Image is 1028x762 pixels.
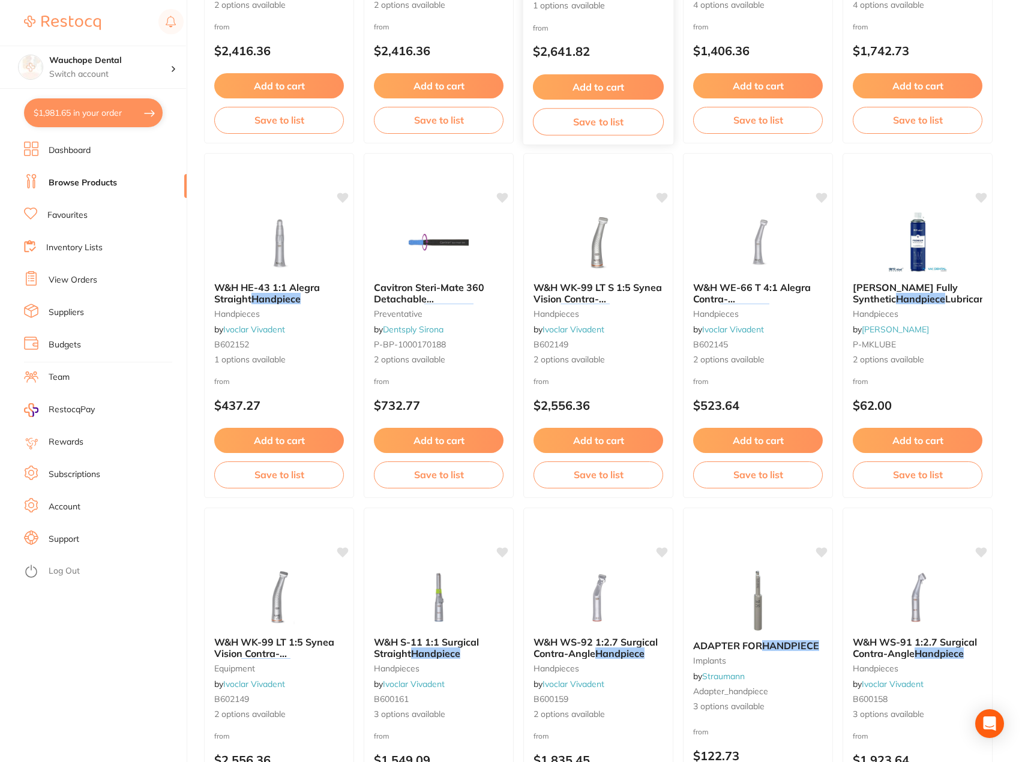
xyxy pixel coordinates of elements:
[853,22,868,31] span: from
[853,107,982,133] button: Save to list
[853,679,924,689] span: by
[374,44,503,58] p: $2,416.36
[693,324,764,335] span: by
[214,664,344,673] small: equipment
[214,324,285,335] span: by
[693,282,823,304] b: W&H WE-66 T 4:1 Alegra Contra-Angle Handpiece Without Light 18mm
[49,469,100,481] a: Subscriptions
[214,694,249,704] span: B602149
[534,694,568,704] span: B600159
[49,533,79,545] a: Support
[534,709,663,721] span: 2 options available
[693,727,709,736] span: from
[719,212,797,272] img: W&H WE-66 T 4:1 Alegra Contra-Angle Handpiece Without Light 18mm
[49,145,91,157] a: Dashboard
[374,461,503,488] button: Save to list
[374,339,446,350] span: P-BP-1000170188
[945,293,989,305] span: Lubricant
[853,377,868,386] span: from
[693,281,811,316] span: W&H WE-66 T 4:1 Alegra Contra-Angle
[214,428,344,453] button: Add to cart
[693,22,709,31] span: from
[214,398,344,412] p: $437.27
[240,567,318,627] img: W&H WK-99 LT 1:5 Synea Vision Contra-Angle Handpiece
[853,44,982,58] p: $1,742.73
[853,309,982,319] small: handpieces
[374,377,389,386] span: from
[374,107,503,133] button: Save to list
[533,108,664,135] button: Save to list
[896,293,945,305] em: Handpiece
[853,282,982,304] b: MK-dent Fully Synthetic Handpiece Lubricant
[374,637,503,659] b: W&H S-11 1:1 Surgical Straight Handpiece
[214,636,334,670] span: W&H WK-99 LT 1:5 Synea Vision Contra-Angle
[534,281,662,316] span: W&H WK-99 LT S 1:5 Synea Vision Contra-Angle
[214,22,230,31] span: from
[762,640,819,652] em: HANDPIECE
[24,403,95,417] a: RestocqPay
[533,23,549,32] span: from
[719,571,797,631] img: ADAPTER FOR HANDPIECE
[693,428,823,453] button: Add to cart
[49,274,97,286] a: View Orders
[693,309,823,319] small: handpieces
[693,701,823,713] span: 3 options available
[853,281,958,304] span: [PERSON_NAME] Fully Synthetic
[702,671,745,682] a: Straumann
[534,339,568,350] span: B602149
[214,637,344,659] b: W&H WK-99 LT 1:5 Synea Vision Contra-Angle Handpiece
[374,281,484,316] span: Cavitron Steri-Mate 360 Detachable Sterilizable
[214,709,344,721] span: 2 options available
[24,403,38,417] img: RestocqPay
[251,293,301,305] em: Handpiece
[853,637,982,659] b: W&H WS-91 1:2.7 Surgical Contra-Angle Handpiece
[49,501,80,513] a: Account
[49,307,84,319] a: Suppliers
[879,212,957,272] img: MK-dent Fully Synthetic Handpiece Lubricant
[853,339,896,350] span: P-MKLUBE
[49,177,117,189] a: Browse Products
[374,309,503,319] small: preventative
[543,324,604,335] a: Ivoclar Vivadent
[534,354,663,366] span: 2 options available
[24,98,163,127] button: $1,981.65 in your order
[975,709,1004,738] div: Open Intercom Messenger
[49,55,170,67] h4: Wauchope Dental
[534,282,663,304] b: W&H WK-99 LT S 1:5 Synea Vision Contra-Angle Handpiece Short Edition With Light
[862,324,929,335] a: [PERSON_NAME]
[46,242,103,254] a: Inventory Lists
[49,436,83,448] a: Rewards
[223,679,285,689] a: Ivoclar Vivadent
[214,73,344,98] button: Add to cart
[534,664,663,673] small: handpieces
[534,731,549,740] span: from
[214,339,249,350] span: B602152
[879,567,957,627] img: W&H WS-91 1:2.7 Surgical Contra-Angle Handpiece
[374,354,503,366] span: 2 options available
[853,398,982,412] p: $62.00
[214,107,344,133] button: Save to list
[693,73,823,98] button: Add to cart
[24,16,101,30] img: Restocq Logo
[543,679,604,689] a: Ivoclar Vivadent
[853,73,982,98] button: Add to cart
[693,44,823,58] p: $1,406.36
[533,44,664,58] p: $2,641.82
[374,694,409,704] span: B600161
[853,709,982,721] span: 3 options available
[374,636,479,659] span: W&H S-11 1:1 Surgical Straight
[424,304,473,316] em: Handpiece
[24,9,101,37] a: Restocq Logo
[214,44,344,58] p: $2,416.36
[49,68,170,80] p: Switch account
[214,282,344,304] b: W&H HE-43 1:1 Alegra Straight Handpiece
[374,709,503,721] span: 3 options available
[400,567,478,627] img: W&H S-11 1:1 Surgical Straight Handpiece
[214,354,344,366] span: 1 options available
[561,304,610,316] em: Handpiece
[853,324,929,335] span: by
[49,565,80,577] a: Log Out
[693,339,728,350] span: B602145
[374,731,389,740] span: from
[49,339,81,351] a: Budgets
